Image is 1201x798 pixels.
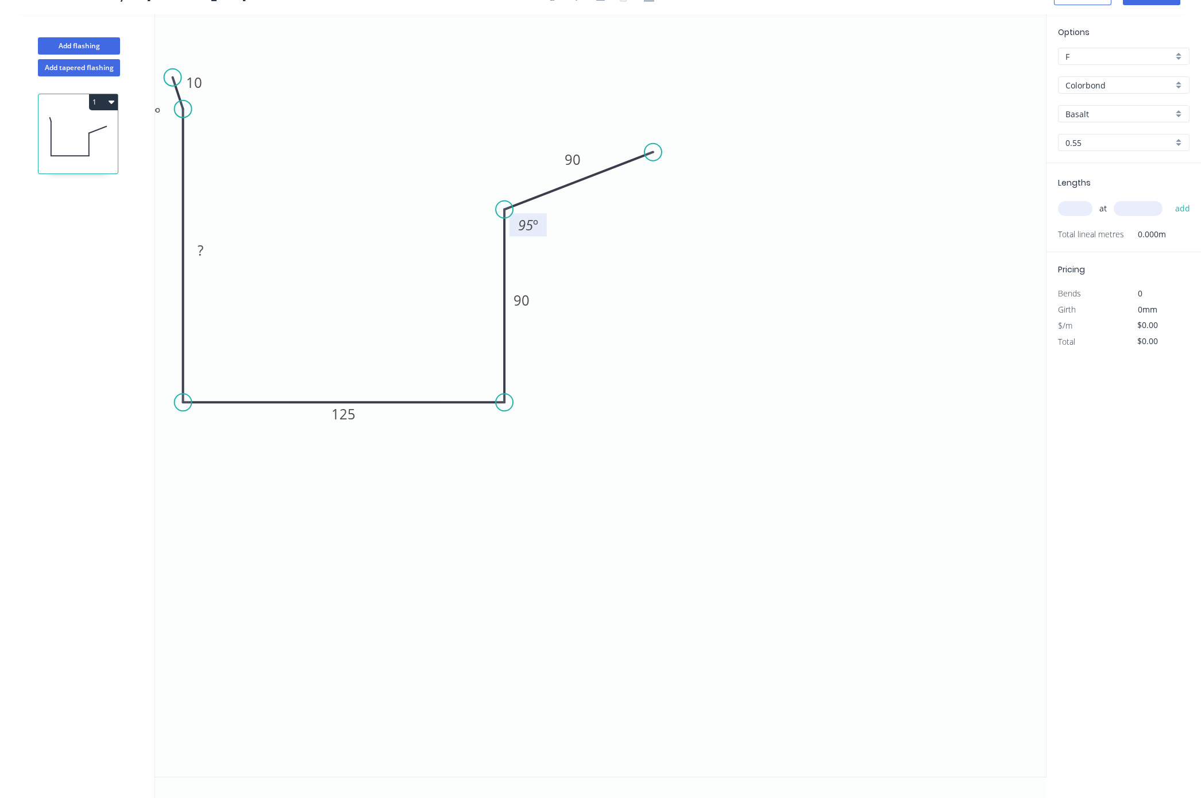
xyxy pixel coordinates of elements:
span: Options [1058,26,1090,38]
tspan: 10 [186,73,202,92]
tspan: 125 [331,404,356,423]
span: Total lineal metres [1058,226,1124,242]
tspan: 90 [513,291,530,310]
span: 0.000m [1124,226,1166,242]
input: Thickness [1065,137,1173,149]
span: Bends [1058,288,1081,299]
button: Add flashing [38,37,120,55]
span: 0 [1138,288,1142,299]
input: Price level [1065,51,1173,63]
span: at [1099,201,1107,217]
span: Pricing [1058,264,1085,275]
button: 1 [89,94,118,110]
tspan: º [155,103,160,122]
button: add [1169,199,1196,218]
button: Add tapered flashing [38,59,120,76]
span: $/m [1058,320,1072,331]
span: Girth [1058,304,1076,315]
span: Total [1058,336,1075,347]
span: Lengths [1058,177,1091,188]
tspan: º [533,215,538,234]
tspan: ? [198,241,203,260]
input: Material [1065,79,1173,91]
tspan: 90 [565,150,581,169]
input: Colour [1065,108,1173,120]
svg: 0 [155,14,1046,777]
tspan: 95 [518,215,533,234]
span: 0mm [1138,304,1157,315]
